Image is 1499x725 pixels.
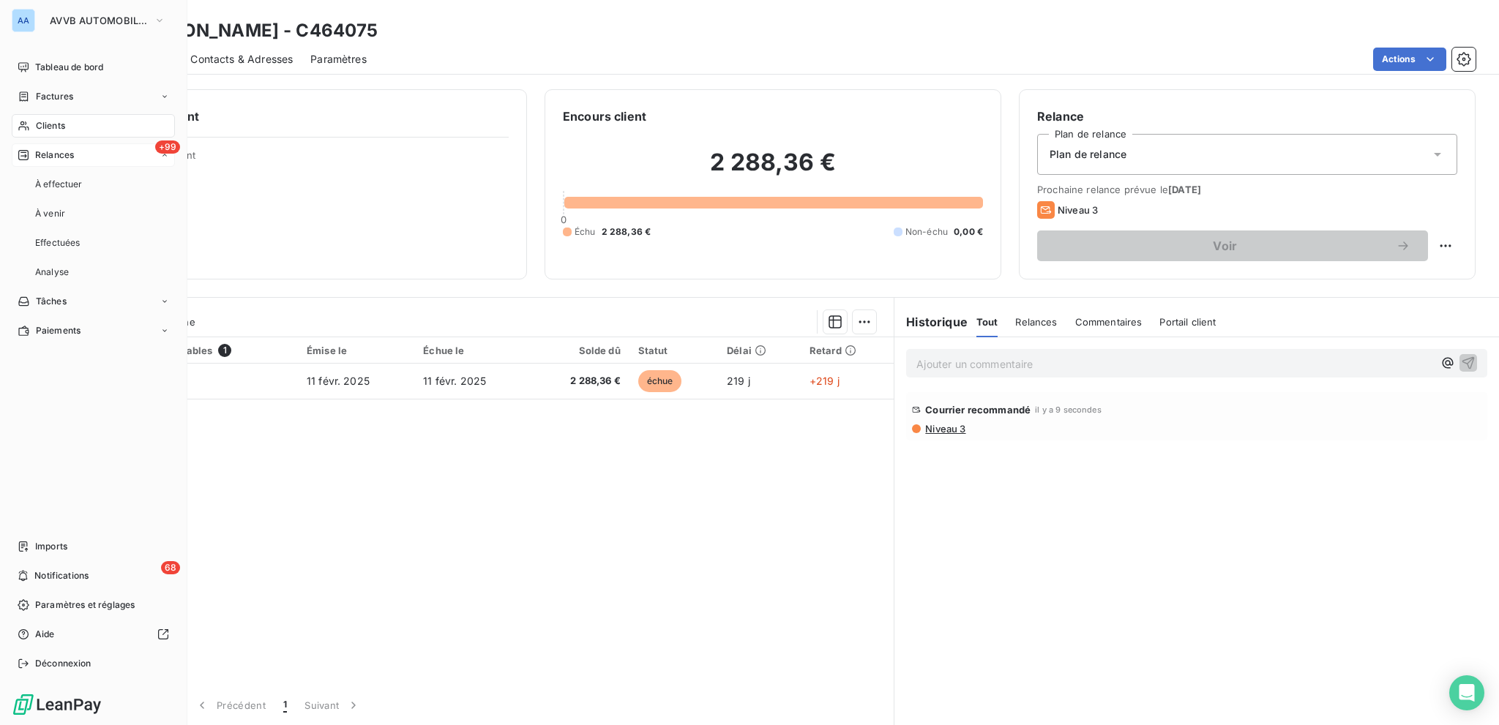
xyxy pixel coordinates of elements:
[905,225,948,238] span: Non-échu
[1037,230,1428,261] button: Voir
[34,569,89,582] span: Notifications
[35,61,103,74] span: Tableau de bord
[35,540,67,553] span: Imports
[1058,204,1098,216] span: Niveau 3
[1449,675,1484,710] div: Open Intercom Messenger
[1159,316,1216,328] span: Portail client
[35,266,69,279] span: Analyse
[810,345,886,356] div: Retard
[118,149,509,170] span: Propriétés Client
[89,108,509,125] h6: Informations client
[274,690,296,721] button: 1
[1055,240,1396,252] span: Voir
[35,598,135,612] span: Paramètres et réglages
[36,90,73,103] span: Factures
[35,149,74,162] span: Relances
[1050,147,1126,162] span: Plan de relance
[307,345,405,356] div: Émise le
[35,236,81,249] span: Effectuées
[810,375,840,387] span: +219 j
[540,345,621,356] div: Solde dû
[423,375,486,387] span: 11 févr. 2025
[1015,316,1057,328] span: Relances
[894,313,968,331] h6: Historique
[563,148,983,192] h2: 2 288,36 €
[563,108,646,125] h6: Encours client
[12,9,35,32] div: AA
[35,178,83,191] span: À effectuer
[602,225,651,238] span: 2 288,36 €
[310,52,367,67] span: Paramètres
[129,18,378,44] h3: [PERSON_NAME] - C464075
[540,374,621,388] span: 2 288,36 €
[36,119,65,132] span: Clients
[727,345,792,356] div: Délai
[925,404,1031,416] span: Courrier recommandé
[638,370,682,392] span: échue
[12,623,175,646] a: Aide
[423,345,522,356] div: Échue le
[122,344,289,357] div: Pièces comptables
[186,690,274,721] button: Précédent
[218,344,231,357] span: 1
[954,225,983,238] span: 0,00 €
[727,375,750,387] span: 219 j
[50,15,148,26] span: AVVB AUTOMOBILES
[1037,184,1457,195] span: Prochaine relance prévue le
[155,140,180,154] span: +99
[36,324,81,337] span: Paiements
[1035,405,1102,414] span: il y a 9 secondes
[638,345,709,356] div: Statut
[35,657,91,670] span: Déconnexion
[161,561,180,574] span: 68
[12,693,102,716] img: Logo LeanPay
[924,423,965,435] span: Niveau 3
[296,690,370,721] button: Suivant
[283,698,287,713] span: 1
[976,316,998,328] span: Tout
[36,295,67,308] span: Tâches
[1168,184,1201,195] span: [DATE]
[35,628,55,641] span: Aide
[1373,48,1446,71] button: Actions
[35,207,65,220] span: À venir
[307,375,370,387] span: 11 févr. 2025
[1075,316,1143,328] span: Commentaires
[561,214,567,225] span: 0
[1037,108,1457,125] h6: Relance
[575,225,596,238] span: Échu
[190,52,293,67] span: Contacts & Adresses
